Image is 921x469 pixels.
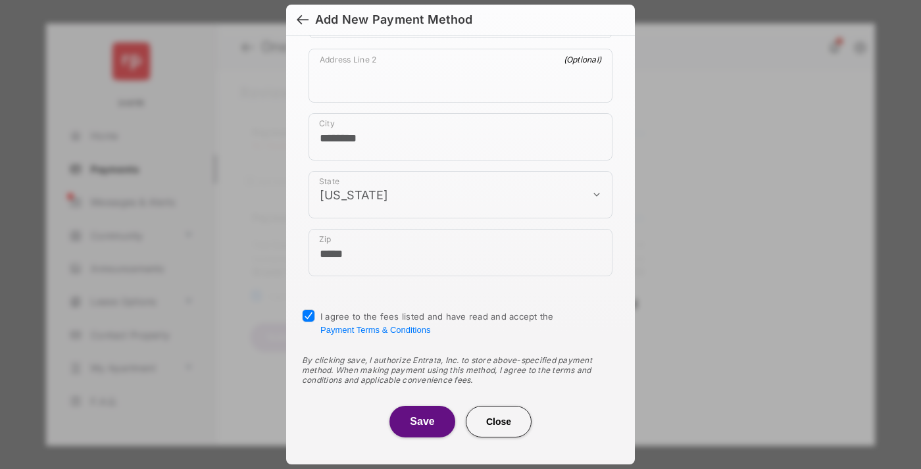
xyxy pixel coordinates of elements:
div: payment_method_screening[postal_addresses][administrativeArea] [309,171,612,218]
div: payment_method_screening[postal_addresses][locality] [309,113,612,160]
button: I agree to the fees listed and have read and accept the [320,325,430,335]
div: By clicking save, I authorize Entrata, Inc. to store above-specified payment method. When making ... [302,355,619,385]
div: payment_method_screening[postal_addresses][addressLine2] [309,49,612,103]
button: Close [466,406,532,437]
div: payment_method_screening[postal_addresses][postalCode] [309,229,612,276]
span: I agree to the fees listed and have read and accept the [320,311,554,335]
div: Add New Payment Method [315,12,472,27]
button: Save [389,406,455,437]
